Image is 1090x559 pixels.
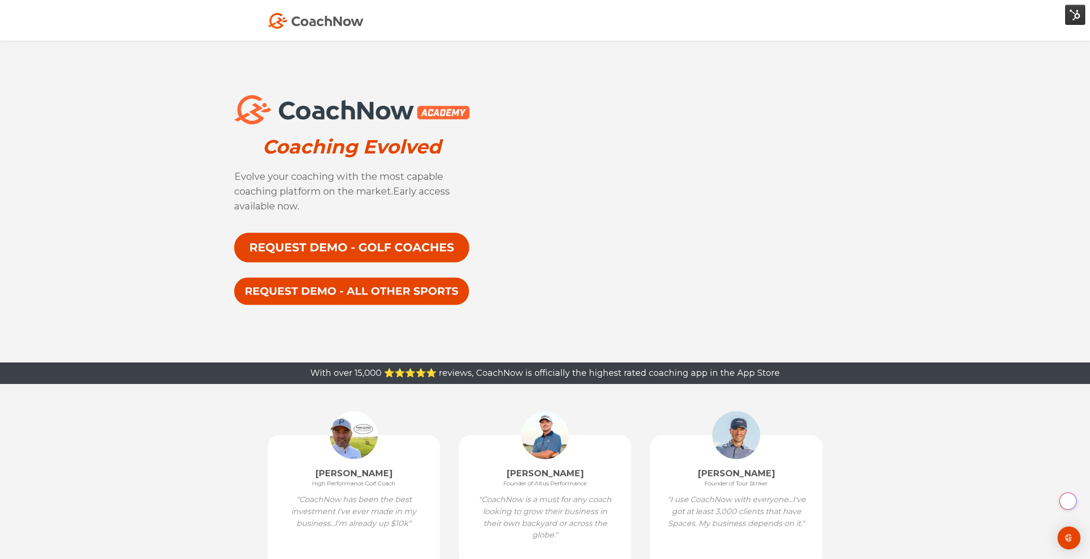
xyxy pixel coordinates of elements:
[234,171,443,197] span: Evolve your coaching with the most capable coaching platform on the market.
[508,94,856,293] iframe: YouTube video player
[1057,526,1080,549] div: Open Intercom Messenger
[310,368,780,378] span: With over 15,000 ⭐️⭐️⭐️⭐️⭐️ reviews, CoachNow is officially the highest rated coaching app in the...
[268,468,440,479] h2: [PERSON_NAME]
[650,479,822,488] p: Founder of Tour Striker
[479,495,611,539] em: "CoachNow is a must for any coach looking to grow their business in their own backyard or across ...
[234,95,469,125] img: GG_GolfGenius_CoachNow_Academy_Horiz_OnWhite
[268,13,363,29] img: Coach Now
[262,135,441,158] span: Coaching Evolved
[268,479,440,488] p: High Performance Golf Coach
[667,495,806,528] em: "I use CoachNow with everyone...I've got at least 3,000 clients that have Spaces. My business dep...
[459,468,631,479] h2: [PERSON_NAME]
[459,479,631,488] p: Founder of Altus Performance
[291,495,416,528] em: "CoachNow has been the best investment I've ever made in my business...I'm already up $10k"
[1065,5,1085,25] img: HubSpot Tools Menu Toggle
[234,232,469,263] img: Request a CoachNow Academy Demo for Golf Coaches
[234,276,469,307] img: Request a CoachNow Academy Demo for All Other Sports
[650,468,822,479] h2: [PERSON_NAME]
[234,186,450,212] span: Early access available now.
